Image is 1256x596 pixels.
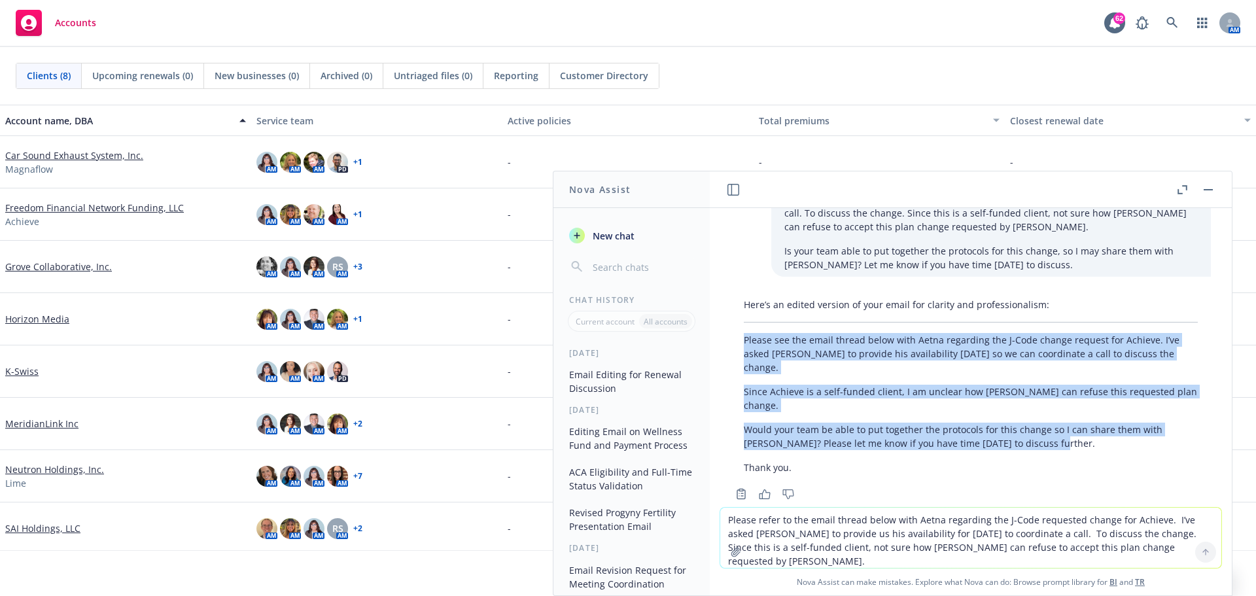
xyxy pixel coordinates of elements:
h1: Nova Assist [569,183,631,196]
img: photo [256,413,277,434]
span: Reporting [494,69,538,82]
img: photo [280,413,301,434]
div: Total premiums [759,114,985,128]
button: New chat [564,224,699,247]
div: 62 [1113,12,1125,24]
img: photo [304,256,324,277]
div: [DATE] [553,542,710,553]
a: Grove Collaborative, Inc. [5,260,112,273]
img: photo [280,518,301,539]
p: All accounts [644,316,688,327]
img: photo [304,361,324,382]
button: Closest renewal date [1005,105,1256,136]
p: Current account [576,316,635,327]
img: photo [304,413,324,434]
img: photo [280,309,301,330]
div: [DATE] [553,404,710,415]
a: Neutron Holdings, Inc. [5,463,104,476]
input: Search chats [590,258,694,276]
a: Car Sound Exhaust System, Inc. [5,149,143,162]
img: photo [304,466,324,487]
a: MeridianLink Inc [5,417,78,430]
img: photo [327,413,348,434]
div: Chat History [553,294,710,306]
img: photo [327,204,348,225]
img: photo [304,204,324,225]
button: Total premiums [754,105,1005,136]
span: - [508,155,511,169]
span: - [508,417,511,430]
button: ACA Eligibility and Full-Time Status Validation [564,461,699,497]
p: Would your team be able to put together the protocols for this change so I can share them with [P... [744,423,1198,450]
a: + 2 [353,525,362,533]
img: photo [256,466,277,487]
span: Lime [5,476,26,490]
button: Email Revision Request for Meeting Coordination [564,559,699,595]
svg: Copy to clipboard [735,488,747,500]
p: Since Achieve is a self-funded client, I am unclear how [PERSON_NAME] can refuse this requested p... [744,385,1198,412]
span: Nova Assist can make mistakes. Explore what Nova can do: Browse prompt library for and [715,569,1227,595]
button: Email Editing for Renewal Discussion [564,364,699,399]
span: Archived (0) [321,69,372,82]
img: photo [280,204,301,225]
span: - [508,364,511,378]
button: Revised Progyny Fertility Presentation Email [564,502,699,537]
a: TR [1135,576,1145,587]
img: photo [280,361,301,382]
img: photo [304,518,324,539]
img: photo [280,256,301,277]
button: Service team [251,105,502,136]
span: RS [332,260,343,273]
img: photo [256,152,277,173]
a: Horizon Media [5,312,69,326]
span: - [1010,155,1013,169]
span: Achieve [5,215,39,228]
span: Customer Directory [560,69,648,82]
p: Here’s an edited version of your email for clarity and professionalism: [744,298,1198,311]
img: photo [256,256,277,277]
span: New businesses (0) [215,69,299,82]
span: Magnaflow [5,162,53,176]
div: Service team [256,114,497,128]
span: Accounts [55,18,96,28]
img: photo [256,204,277,225]
button: Editing Email on Wellness Fund and Payment Process [564,421,699,456]
p: Please see the email thread below with Aetna regarding the J-Code change request for Achieve. I’v... [744,333,1198,374]
a: + 7 [353,472,362,480]
a: BI [1109,576,1117,587]
a: Switch app [1189,10,1215,36]
a: + 2 [353,420,362,428]
button: Active policies [502,105,754,136]
span: - [508,469,511,483]
p: Thank you. [744,461,1198,474]
a: + 1 [353,158,362,166]
img: photo [256,361,277,382]
img: photo [327,361,348,382]
span: Clients (8) [27,69,71,82]
span: - [508,207,511,221]
span: - [508,312,511,326]
span: Upcoming renewals (0) [92,69,193,82]
img: photo [280,152,301,173]
img: photo [327,309,348,330]
img: photo [304,152,324,173]
span: - [759,155,762,169]
a: SAI Holdings, LLC [5,521,80,535]
span: - [508,521,511,535]
img: photo [327,152,348,173]
a: Search [1159,10,1185,36]
div: Closest renewal date [1010,114,1236,128]
img: photo [256,518,277,539]
span: New chat [590,229,635,243]
a: + 3 [353,263,362,271]
a: Accounts [10,5,101,41]
img: photo [280,466,301,487]
p: Is your team able to put together the protocols for this change, so I may share them with [PERSON... [784,244,1198,272]
a: K-Swiss [5,364,39,378]
img: photo [304,309,324,330]
span: RS [332,521,343,535]
span: Untriaged files (0) [394,69,472,82]
button: Thumbs down [778,485,799,503]
div: Account name, DBA [5,114,232,128]
a: + 1 [353,315,362,323]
